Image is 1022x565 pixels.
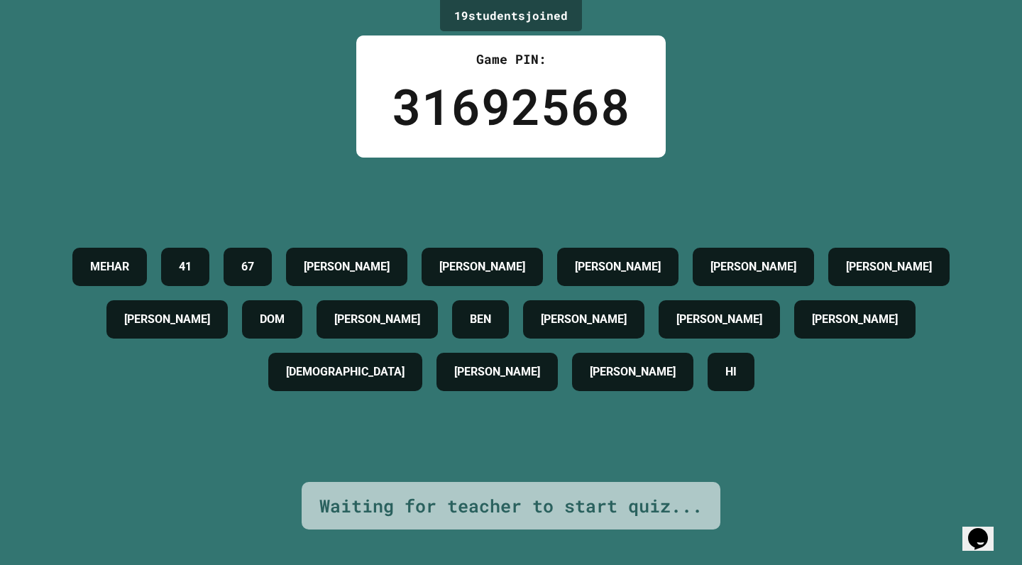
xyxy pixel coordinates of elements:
[541,311,627,328] h4: [PERSON_NAME]
[286,363,405,380] h4: [DEMOGRAPHIC_DATA]
[124,311,210,328] h4: [PERSON_NAME]
[575,258,661,275] h4: [PERSON_NAME]
[962,508,1008,551] iframe: chat widget
[439,258,525,275] h4: [PERSON_NAME]
[179,258,192,275] h4: 41
[392,69,630,143] div: 31692568
[470,311,491,328] h4: BEN
[454,363,540,380] h4: [PERSON_NAME]
[90,258,129,275] h4: MEHAR
[846,258,932,275] h4: [PERSON_NAME]
[319,493,703,520] div: Waiting for teacher to start quiz...
[725,363,737,380] h4: HI
[334,311,420,328] h4: [PERSON_NAME]
[392,50,630,69] div: Game PIN:
[812,311,898,328] h4: [PERSON_NAME]
[710,258,796,275] h4: [PERSON_NAME]
[676,311,762,328] h4: [PERSON_NAME]
[590,363,676,380] h4: [PERSON_NAME]
[260,311,285,328] h4: DOM
[304,258,390,275] h4: [PERSON_NAME]
[241,258,254,275] h4: 67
